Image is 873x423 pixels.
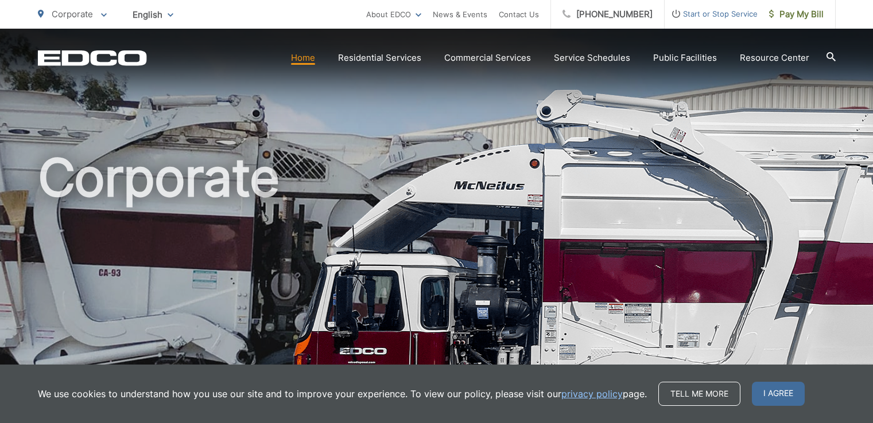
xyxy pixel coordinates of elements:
p: We use cookies to understand how you use our site and to improve your experience. To view our pol... [38,387,647,401]
a: Resource Center [740,51,809,65]
a: News & Events [433,7,487,21]
a: Contact Us [499,7,539,21]
a: About EDCO [366,7,421,21]
a: Service Schedules [554,51,630,65]
a: Home [291,51,315,65]
span: Pay My Bill [769,7,824,21]
a: Commercial Services [444,51,531,65]
a: Residential Services [338,51,421,65]
span: English [124,5,182,25]
span: Corporate [52,9,93,19]
a: privacy policy [561,387,623,401]
span: I agree [752,382,805,406]
a: Tell me more [658,382,740,406]
a: EDCD logo. Return to the homepage. [38,50,147,66]
a: Public Facilities [653,51,717,65]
